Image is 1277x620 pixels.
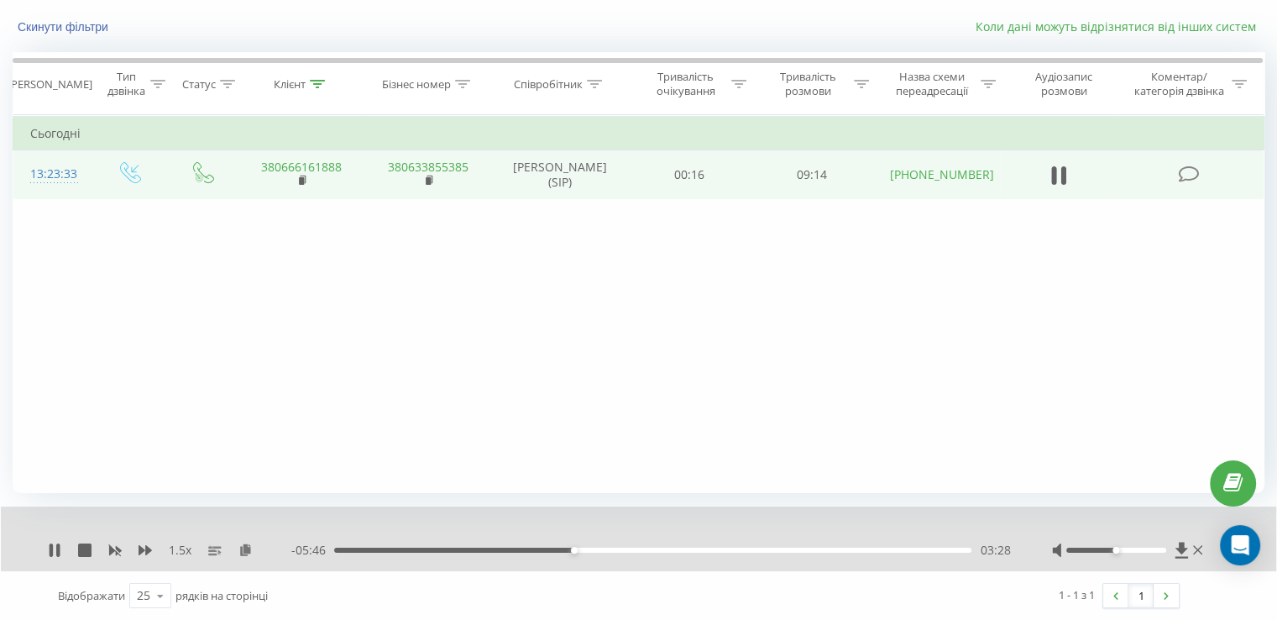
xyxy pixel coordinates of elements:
div: Коментар/категорія дзвінка [1129,70,1227,98]
div: Тривалість розмови [766,70,850,98]
span: - 05:46 [291,542,334,559]
button: Скинути фільтри [13,19,117,34]
span: рядків на сторінці [175,588,268,603]
div: Статус [182,77,216,92]
span: 1.5 x [169,542,191,559]
a: 1 [1128,584,1154,607]
a: 380666161888 [261,159,342,175]
div: 13:23:33 [30,158,75,191]
div: Назва схеми переадресації [888,70,976,98]
div: Accessibility label [571,547,578,554]
td: [PERSON_NAME] (SIP) [492,150,629,199]
div: 1 - 1 з 1 [1059,586,1095,603]
a: 380633855385 [388,159,468,175]
span: Відображати [58,588,125,603]
div: Accessibility label [1112,547,1119,554]
td: 09:14 [751,150,872,199]
td: Сьогодні [13,117,1264,150]
div: Тип дзвінка [106,70,145,98]
div: Тривалість очікування [644,70,728,98]
div: Open Intercom Messenger [1220,525,1260,565]
div: Аудіозапис розмови [1015,70,1113,98]
a: [PHONE_NUMBER] [889,166,993,182]
div: [PERSON_NAME] [8,77,92,92]
div: Бізнес номер [382,77,451,92]
a: Коли дані можуть відрізнятися вiд інших систем [976,18,1264,34]
td: 00:16 [629,150,751,199]
div: Співробітник [514,77,583,92]
span: 03:28 [980,542,1010,559]
div: 25 [137,587,150,604]
div: Клієнт [274,77,306,92]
